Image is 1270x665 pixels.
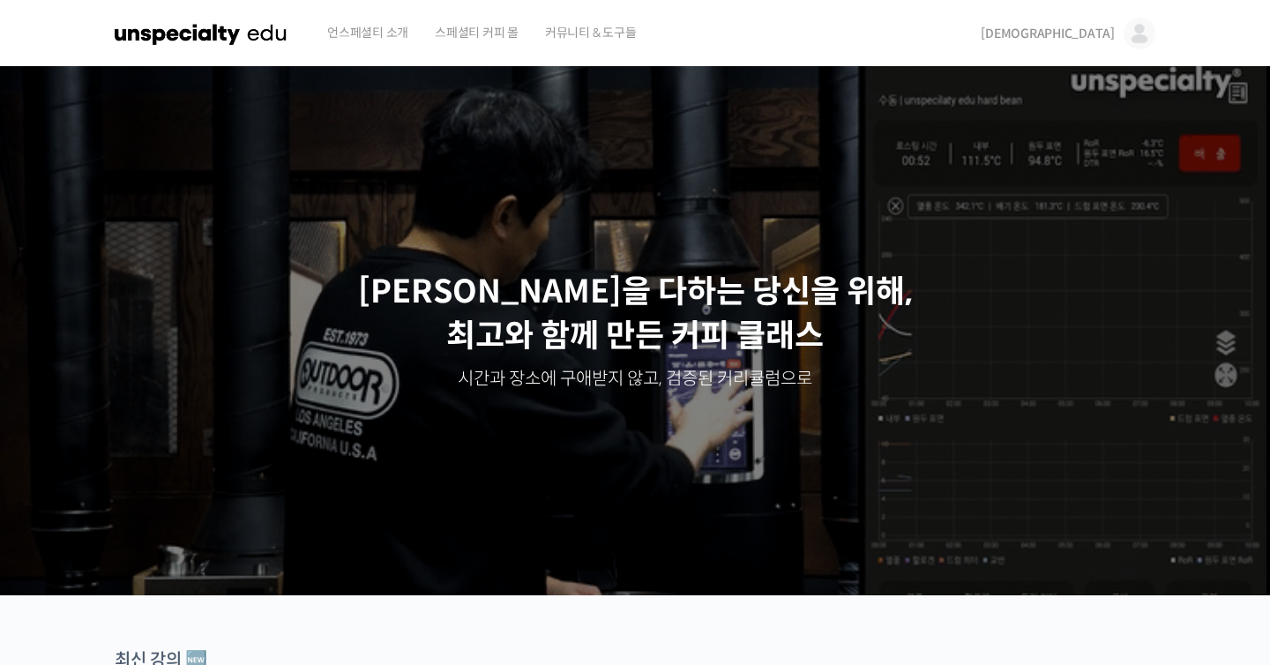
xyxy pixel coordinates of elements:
p: 시간과 장소에 구애받지 않고, 검증된 커리큘럼으로 [18,367,1252,392]
p: [PERSON_NAME]을 다하는 당신을 위해, 최고와 함께 만든 커피 클래스 [18,270,1252,359]
span: [DEMOGRAPHIC_DATA] [981,26,1115,41]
